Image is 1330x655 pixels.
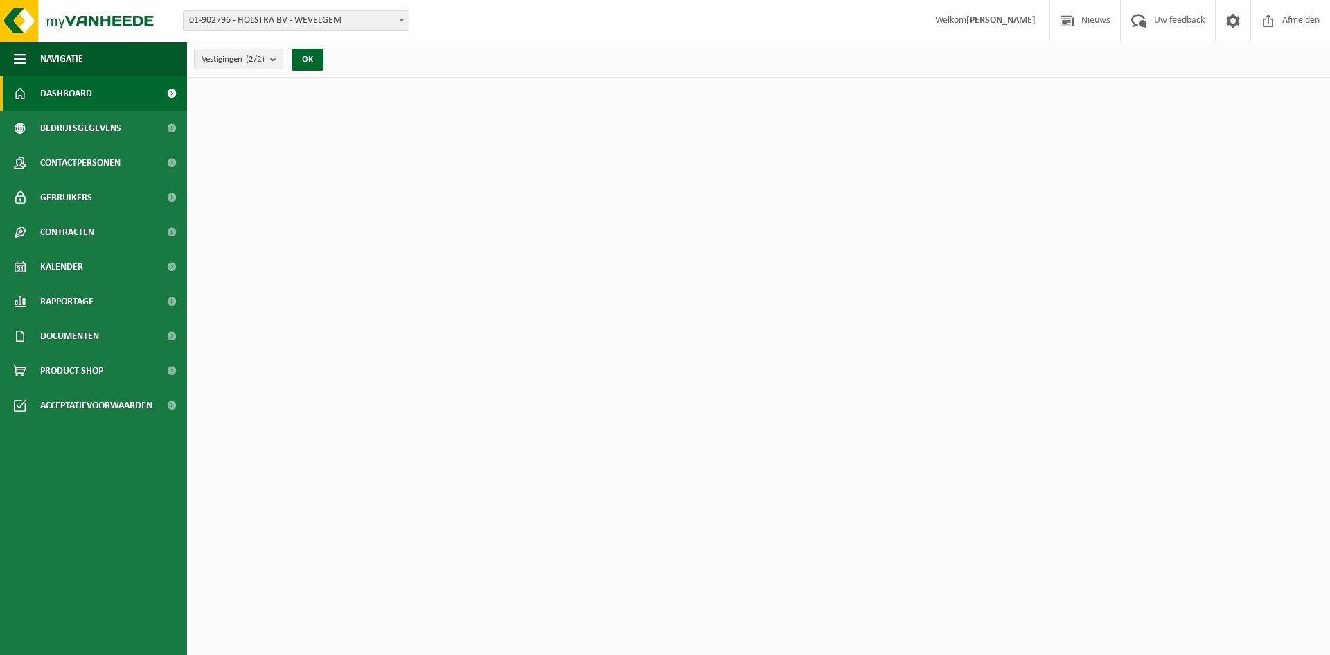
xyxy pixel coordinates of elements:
[40,319,99,353] span: Documenten
[202,49,265,70] span: Vestigingen
[966,15,1036,26] strong: [PERSON_NAME]
[292,49,323,71] button: OK
[246,55,265,64] count: (2/2)
[40,250,83,284] span: Kalender
[40,353,103,388] span: Product Shop
[40,42,83,76] span: Navigatie
[194,49,283,69] button: Vestigingen(2/2)
[40,388,152,423] span: Acceptatievoorwaarden
[183,10,409,31] span: 01-902796 - HOLSTRA BV - WEVELGEM
[40,76,92,111] span: Dashboard
[40,215,94,250] span: Contracten
[40,111,121,146] span: Bedrijfsgegevens
[184,11,409,30] span: 01-902796 - HOLSTRA BV - WEVELGEM
[40,146,121,180] span: Contactpersonen
[40,180,92,215] span: Gebruikers
[40,284,94,319] span: Rapportage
